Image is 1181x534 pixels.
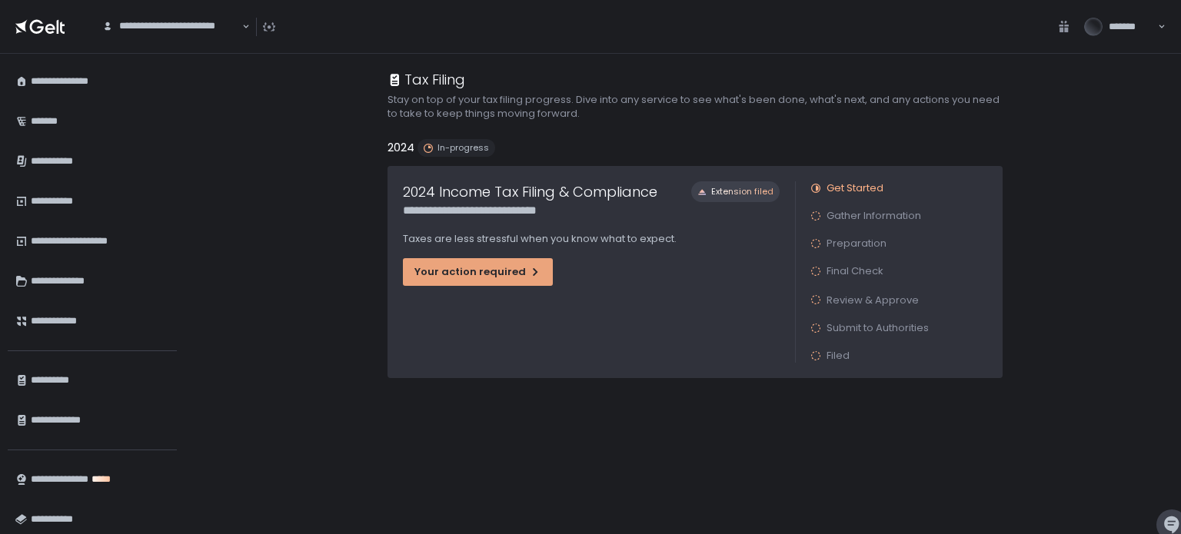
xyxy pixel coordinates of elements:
[827,181,883,195] span: Get Started
[403,181,657,202] h1: 2024 Income Tax Filing & Compliance
[388,69,465,90] div: Tax Filing
[388,93,1003,121] h2: Stay on top of your tax filing progress. Dive into any service to see what's been done, what's ne...
[827,293,919,307] span: Review & Approve
[403,232,780,246] p: Taxes are less stressful when you know what to expect.
[827,209,921,223] span: Gather Information
[827,349,850,363] span: Filed
[827,237,887,250] span: Preparation
[711,186,773,197] span: Extension filed
[437,142,489,154] span: In-progress
[92,11,250,43] div: Search for option
[102,33,241,48] input: Search for option
[403,258,553,286] button: Your action required
[827,264,883,278] span: Final Check
[388,139,414,157] h2: 2024
[827,321,929,335] span: Submit to Authorities
[414,265,541,279] div: Your action required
